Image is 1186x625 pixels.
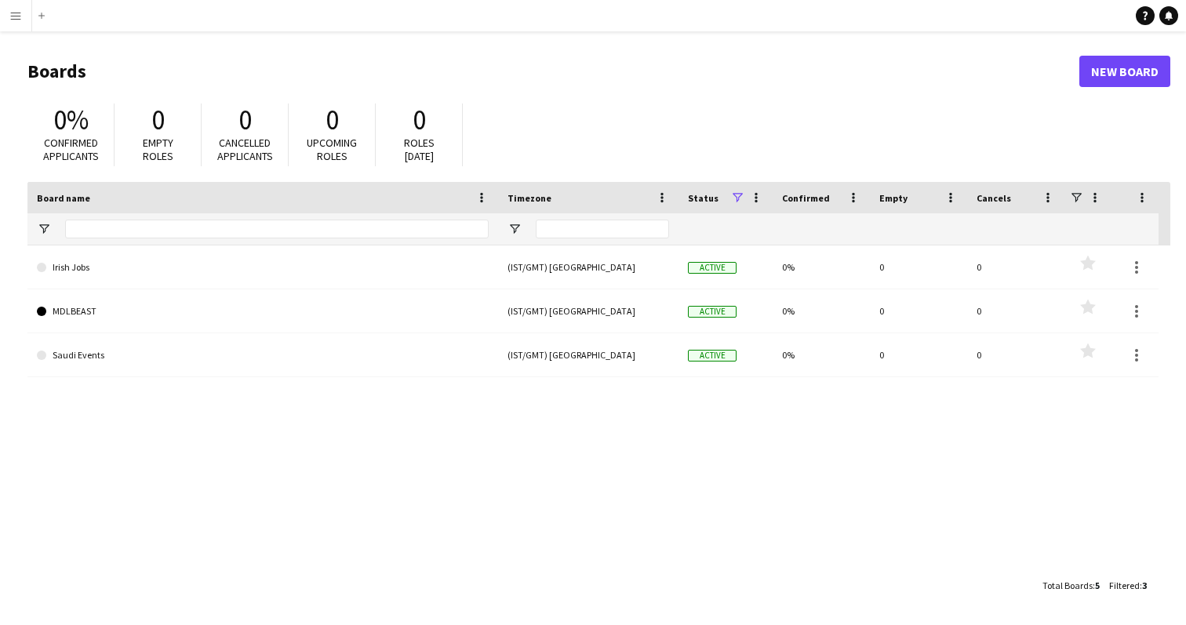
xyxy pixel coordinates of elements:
span: 0 [238,103,252,137]
div: 0% [773,289,870,332]
div: 0 [967,289,1064,332]
span: Roles [DATE] [404,136,435,163]
span: Status [688,192,719,204]
span: Board name [37,192,90,204]
input: Board name Filter Input [65,220,489,238]
span: Confirmed applicants [43,136,99,163]
span: Active [688,350,737,362]
h1: Boards [27,60,1079,83]
span: Confirmed [782,192,830,204]
a: MDLBEAST [37,289,489,333]
a: Irish Jobs [37,245,489,289]
span: Active [688,262,737,274]
span: Filtered [1109,580,1140,591]
div: (IST/GMT) [GEOGRAPHIC_DATA] [498,333,678,376]
div: 0% [773,245,870,289]
div: (IST/GMT) [GEOGRAPHIC_DATA] [498,289,678,332]
span: 0 [326,103,339,137]
span: Upcoming roles [307,136,357,163]
span: Cancels [977,192,1011,204]
input: Timezone Filter Input [536,220,669,238]
div: : [1109,570,1147,601]
span: Cancelled applicants [217,136,273,163]
span: 3 [1142,580,1147,591]
span: Empty [879,192,908,204]
div: 0% [773,333,870,376]
span: 0% [53,103,89,137]
a: New Board [1079,56,1170,87]
span: 0 [413,103,426,137]
span: 5 [1095,580,1100,591]
div: 0 [870,289,967,332]
div: : [1042,570,1100,601]
span: Empty roles [143,136,173,163]
div: (IST/GMT) [GEOGRAPHIC_DATA] [498,245,678,289]
a: Saudi Events [37,333,489,377]
span: Timezone [508,192,551,204]
span: 0 [151,103,165,137]
span: Total Boards [1042,580,1093,591]
button: Open Filter Menu [37,222,51,236]
span: Active [688,306,737,318]
div: 0 [870,333,967,376]
div: 0 [967,333,1064,376]
div: 0 [967,245,1064,289]
button: Open Filter Menu [508,222,522,236]
div: 0 [870,245,967,289]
